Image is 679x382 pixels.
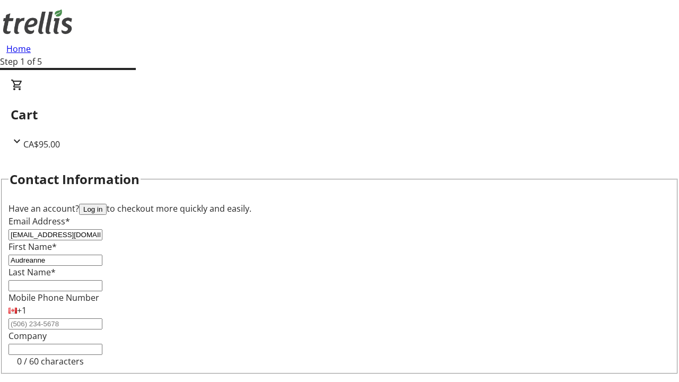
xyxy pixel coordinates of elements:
label: First Name* [8,241,57,253]
button: Log in [79,204,107,215]
h2: Contact Information [10,170,140,189]
label: Last Name* [8,266,56,278]
label: Company [8,330,47,342]
label: Email Address* [8,215,70,227]
div: Have an account? to checkout more quickly and easily. [8,202,671,215]
input: (506) 234-5678 [8,318,102,329]
h2: Cart [11,105,668,124]
label: Mobile Phone Number [8,292,99,303]
span: CA$95.00 [23,138,60,150]
tr-character-limit: 0 / 60 characters [17,355,84,367]
div: CartCA$95.00 [11,79,668,151]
